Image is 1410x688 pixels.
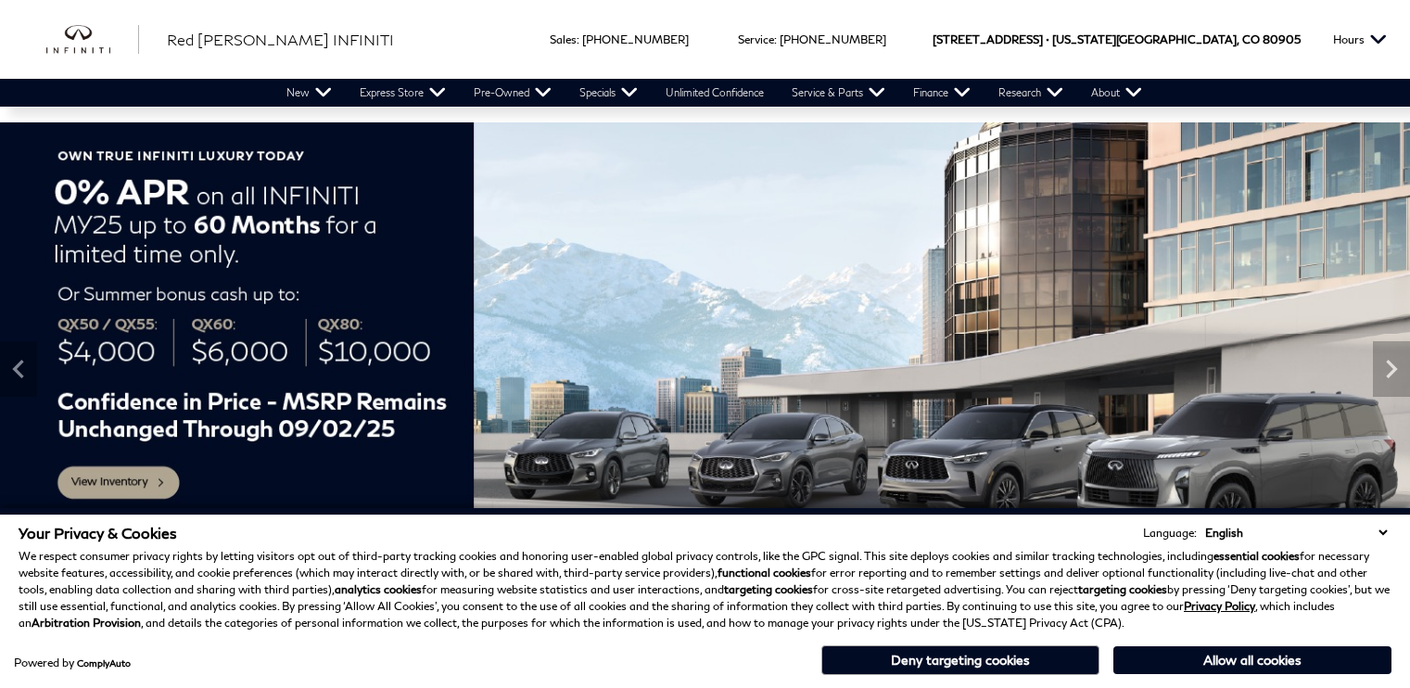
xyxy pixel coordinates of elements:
a: Privacy Policy [1184,599,1255,613]
a: Red [PERSON_NAME] INFINITI [167,29,394,51]
a: Express Store [346,79,460,107]
a: Service & Parts [778,79,899,107]
div: Powered by [14,657,131,669]
a: ComplyAuto [77,657,131,669]
button: Deny targeting cookies [821,645,1099,675]
span: Sales [550,32,577,46]
select: Language Select [1200,524,1391,541]
strong: analytics cookies [335,582,422,596]
a: Specials [565,79,652,107]
strong: essential cookies [1213,549,1300,563]
span: Your Privacy & Cookies [19,524,177,541]
a: About [1077,79,1156,107]
a: infiniti [46,25,139,55]
a: Finance [899,79,984,107]
strong: targeting cookies [724,582,813,596]
a: Pre-Owned [460,79,565,107]
img: INFINITI [46,25,139,55]
span: : [577,32,579,46]
a: Unlimited Confidence [652,79,778,107]
strong: targeting cookies [1078,582,1167,596]
a: [STREET_ADDRESS] • [US_STATE][GEOGRAPHIC_DATA], CO 80905 [933,32,1301,46]
span: : [774,32,777,46]
p: We respect consumer privacy rights by letting visitors opt out of third-party tracking cookies an... [19,548,1391,631]
strong: Arbitration Provision [32,616,141,630]
div: Language: [1143,528,1197,539]
span: Red [PERSON_NAME] INFINITI [167,31,394,48]
nav: Main Navigation [273,79,1156,107]
div: Next [1373,341,1410,397]
a: [PHONE_NUMBER] [582,32,689,46]
a: New [273,79,346,107]
button: Allow all cookies [1113,646,1391,674]
strong: functional cookies [718,566,811,580]
span: Service [738,32,774,46]
a: [PHONE_NUMBER] [780,32,886,46]
a: Research [984,79,1077,107]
